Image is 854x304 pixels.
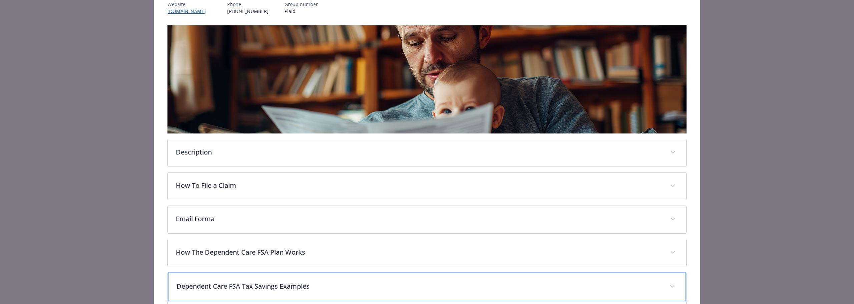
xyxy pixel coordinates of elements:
p: Email Forma [176,214,662,224]
p: [PHONE_NUMBER] [227,8,269,15]
p: Description [176,147,662,157]
a: [DOMAIN_NAME] [167,8,211,14]
div: Description [168,139,686,167]
p: Plaid [285,8,318,15]
img: banner [167,25,687,133]
div: How The Dependent Care FSA Plan Works [168,239,686,267]
p: Dependent Care FSA Tax Savings Examples [176,281,662,291]
div: How To File a Claim [168,173,686,200]
p: Group number [285,1,318,8]
div: Dependent Care FSA Tax Savings Examples [168,273,686,301]
div: Email Forma [168,206,686,233]
p: Phone [227,1,269,8]
p: How The Dependent Care FSA Plan Works [176,247,662,257]
p: Website [167,1,211,8]
p: How To File a Claim [176,181,662,191]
